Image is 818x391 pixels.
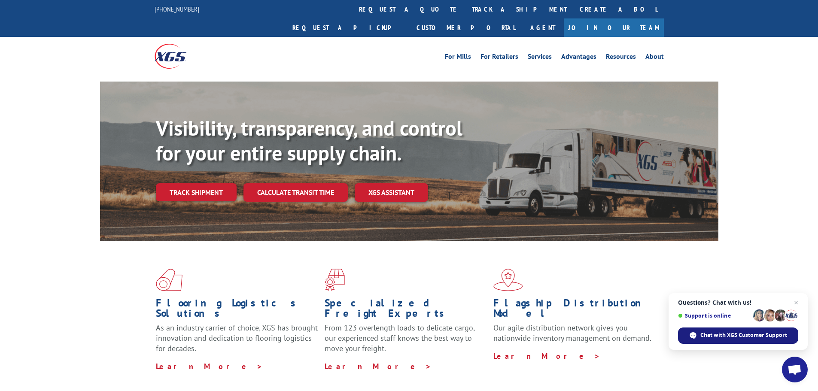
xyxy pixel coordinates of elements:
[480,53,518,63] a: For Retailers
[156,183,237,201] a: Track shipment
[325,269,345,291] img: xgs-icon-focused-on-flooring-red
[156,298,318,323] h1: Flooring Logistics Solutions
[156,269,182,291] img: xgs-icon-total-supply-chain-intelligence-red
[678,312,750,319] span: Support is online
[493,298,656,323] h1: Flagship Distribution Model
[156,361,263,371] a: Learn More >
[325,298,487,323] h1: Specialized Freight Experts
[286,18,410,37] a: Request a pickup
[325,323,487,361] p: From 123 overlength loads to delicate cargo, our experienced staff knows the best way to move you...
[325,361,432,371] a: Learn More >
[678,327,798,344] span: Chat with XGS Customer Support
[493,269,523,291] img: xgs-icon-flagship-distribution-model-red
[522,18,564,37] a: Agent
[528,53,552,63] a: Services
[645,53,664,63] a: About
[493,351,600,361] a: Learn More >
[700,331,787,339] span: Chat with XGS Customer Support
[561,53,596,63] a: Advantages
[564,18,664,37] a: Join Our Team
[355,183,428,202] a: XGS ASSISTANT
[243,183,348,202] a: Calculate transit time
[678,299,798,306] span: Questions? Chat with us!
[493,323,651,343] span: Our agile distribution network gives you nationwide inventory management on demand.
[410,18,522,37] a: Customer Portal
[156,115,462,166] b: Visibility, transparency, and control for your entire supply chain.
[156,323,318,353] span: As an industry carrier of choice, XGS has brought innovation and dedication to flooring logistics...
[782,357,808,382] a: Open chat
[606,53,636,63] a: Resources
[155,5,199,13] a: [PHONE_NUMBER]
[445,53,471,63] a: For Mills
